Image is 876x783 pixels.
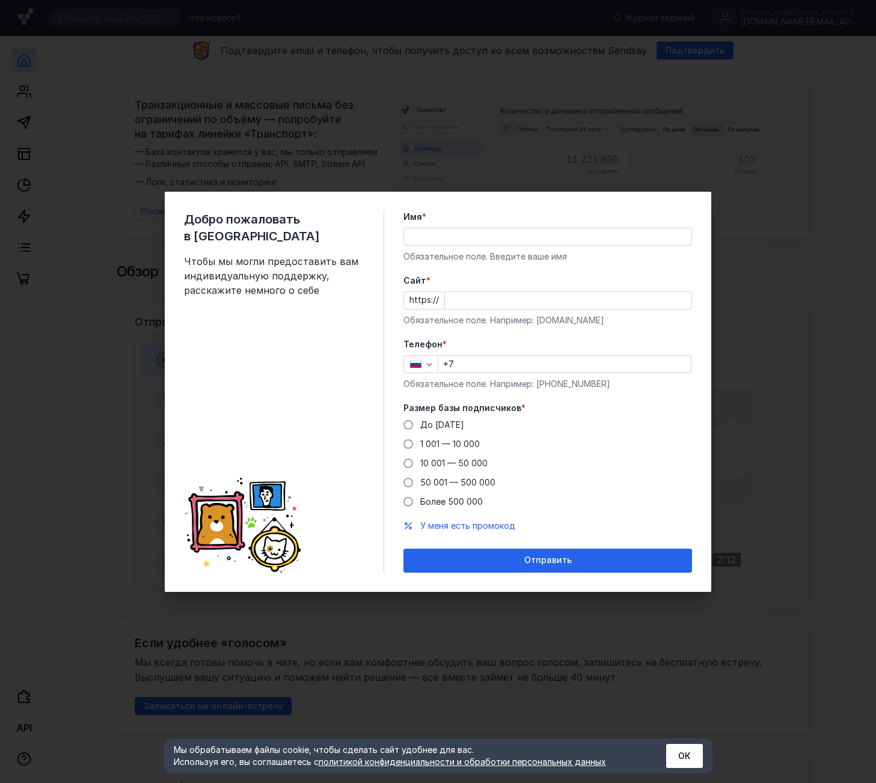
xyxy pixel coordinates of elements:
[666,744,703,768] button: ОК
[403,402,521,414] span: Размер базы подписчиков
[420,419,464,430] span: До [DATE]
[184,254,364,297] span: Чтобы мы могли предоставить вам индивидуальную поддержку, расскажите немного о себе
[403,378,692,390] div: Обязательное поле. Например: [PHONE_NUMBER]
[403,275,426,287] span: Cайт
[403,251,692,263] div: Обязательное поле. Введите ваше имя
[403,211,422,223] span: Имя
[420,458,488,468] span: 10 001 — 50 000
[420,477,495,487] span: 50 001 — 500 000
[403,314,692,326] div: Обязательное поле. Например: [DOMAIN_NAME]
[319,757,606,767] a: политикой конфиденциальности и обработки персональных данных
[420,496,483,507] span: Более 500 000
[403,338,443,350] span: Телефон
[420,439,480,449] span: 1 001 — 10 000
[174,744,637,768] div: Мы обрабатываем файлы cookie, чтобы сделать сайт удобнее для вас. Используя его, вы соглашаетесь c
[403,549,692,573] button: Отправить
[184,211,364,245] span: Добро пожаловать в [GEOGRAPHIC_DATA]
[420,520,515,531] span: У меня есть промокод
[420,520,515,532] button: У меня есть промокод
[524,555,572,565] span: Отправить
